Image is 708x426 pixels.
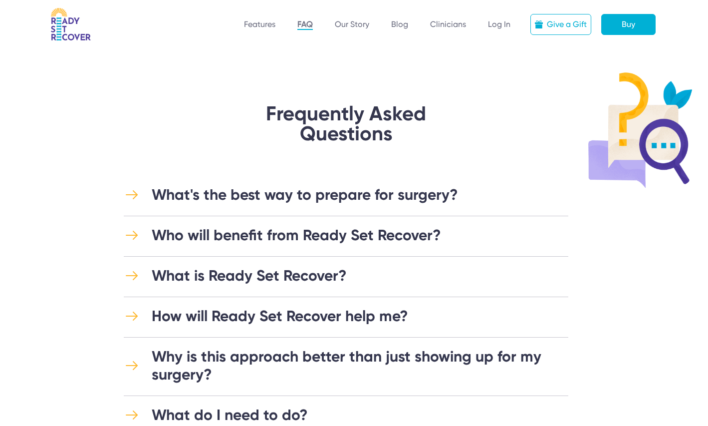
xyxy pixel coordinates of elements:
[297,19,313,30] a: FAQ
[391,19,408,29] a: Blog
[51,8,91,41] img: RSR
[335,19,369,29] a: Our Story
[430,19,466,29] a: Clinicians
[219,104,474,144] h1: Frequently Asked Questions
[530,14,591,35] a: Give a Gift
[601,14,656,35] a: Buy
[152,186,458,204] div: What's the best way to prepare for surgery?
[588,72,692,192] img: Illustration 3
[547,18,587,30] div: Give a Gift
[152,406,308,424] div: What do I need to do?
[488,19,510,29] a: Log In
[152,307,408,325] div: How will Ready Set Recover help me?
[152,267,347,285] div: What is Ready Set Recover?
[152,348,568,384] div: Why is this approach better than just showing up for my surgery?
[152,226,441,244] div: Who will benefit from Ready Set Recover?
[622,18,635,30] div: Buy
[244,19,275,29] a: Features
